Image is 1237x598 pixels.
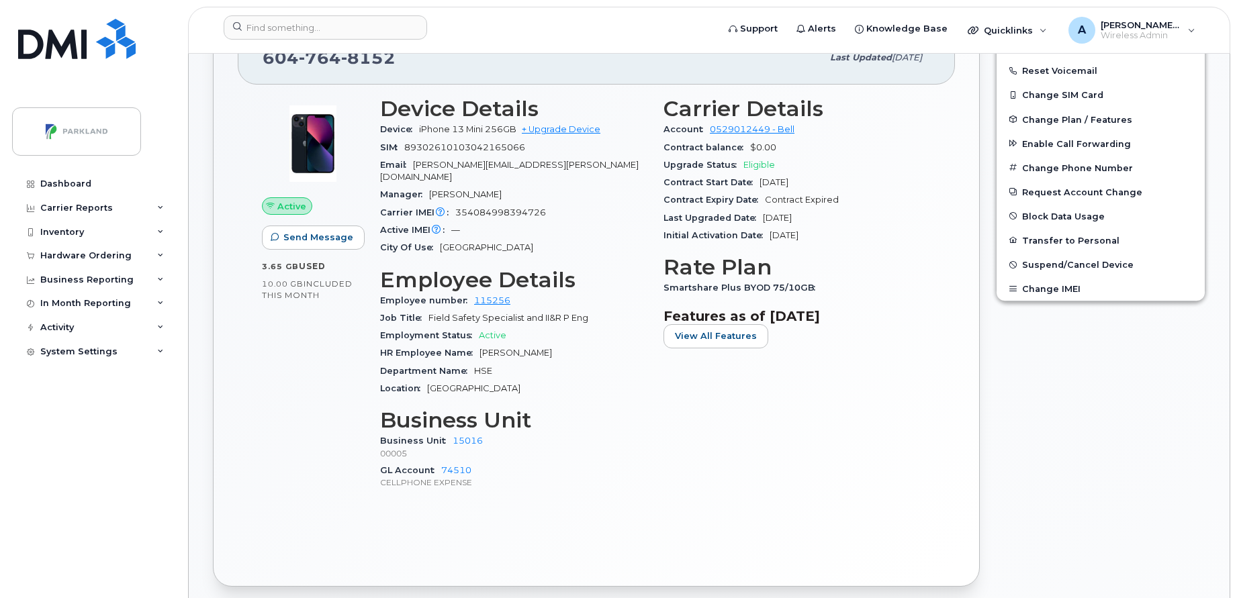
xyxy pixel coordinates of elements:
[262,279,304,289] span: 10.00 GB
[663,97,931,121] h3: Carrier Details
[663,160,743,170] span: Upgrade Status
[427,383,520,393] span: [GEOGRAPHIC_DATA]
[1101,30,1181,41] span: Wireless Admin
[429,189,502,199] span: [PERSON_NAME]
[787,15,845,42] a: Alerts
[1078,22,1086,38] span: A
[663,142,750,152] span: Contract balance
[380,124,419,134] span: Device
[380,313,428,323] span: Job Title
[1059,17,1205,44] div: Abisheik.Thiyagarajan@parkland.ca
[808,22,836,36] span: Alerts
[663,255,931,279] h3: Rate Plan
[262,226,365,250] button: Send Message
[479,330,506,340] span: Active
[380,97,647,121] h3: Device Details
[283,231,353,244] span: Send Message
[277,200,306,213] span: Active
[474,366,492,376] span: HSE
[380,160,413,170] span: Email
[522,124,600,134] a: + Upgrade Device
[997,228,1205,252] button: Transfer to Personal
[997,180,1205,204] button: Request Account Change
[675,330,757,342] span: View All Features
[719,15,787,42] a: Support
[380,366,474,376] span: Department Name
[380,242,440,252] span: City Of Use
[866,22,948,36] span: Knowledge Base
[428,313,588,323] span: Field Safety Specialist and II&R P Eng
[341,48,396,68] span: 8152
[1022,114,1132,124] span: Change Plan / Features
[263,48,396,68] span: 604
[663,230,770,240] span: Initial Activation Date
[958,17,1056,44] div: Quicklinks
[380,348,479,358] span: HR Employee Name
[997,277,1205,301] button: Change IMEI
[380,448,647,459] p: 00005
[380,295,474,305] span: Employee number
[474,295,510,305] a: 115256
[419,124,516,134] span: iPhone 13 Mini 256GB
[997,204,1205,228] button: Block Data Usage
[663,283,822,293] span: Smartshare Plus BYOD 75/10GB
[380,330,479,340] span: Employment Status
[743,160,775,170] span: Eligible
[455,207,546,217] span: 354084998394726
[984,25,1033,36] span: Quicklinks
[770,230,798,240] span: [DATE]
[830,52,892,62] span: Last updated
[273,103,353,184] img: image20231002-3703462-iyyj4m.jpeg
[380,189,429,199] span: Manager
[453,436,483,446] a: 15016
[710,124,794,134] a: 0529012449 - Bell
[262,279,353,301] span: included this month
[997,156,1205,180] button: Change Phone Number
[997,58,1205,83] button: Reset Voicemail
[997,83,1205,107] button: Change SIM Card
[765,195,839,205] span: Contract Expired
[997,252,1205,277] button: Suspend/Cancel Device
[663,124,710,134] span: Account
[380,225,451,235] span: Active IMEI
[380,383,427,393] span: Location
[997,107,1205,132] button: Change Plan / Features
[441,465,471,475] a: 74510
[404,142,525,152] span: 89302610103042165066
[1101,19,1181,30] span: [PERSON_NAME][EMAIL_ADDRESS][PERSON_NAME][DOMAIN_NAME]
[1022,260,1134,270] span: Suspend/Cancel Device
[663,324,768,348] button: View All Features
[380,408,647,432] h3: Business Unit
[479,348,552,358] span: [PERSON_NAME]
[750,142,776,152] span: $0.00
[224,15,427,40] input: Find something...
[380,142,404,152] span: SIM
[663,195,765,205] span: Contract Expiry Date
[663,177,760,187] span: Contract Start Date
[763,213,792,223] span: [DATE]
[380,160,639,182] span: [PERSON_NAME][EMAIL_ADDRESS][PERSON_NAME][DOMAIN_NAME]
[380,268,647,292] h3: Employee Details
[760,177,788,187] span: [DATE]
[380,477,647,488] p: CELLPHONE EXPENSE
[380,465,441,475] span: GL Account
[299,261,326,271] span: used
[262,262,299,271] span: 3.65 GB
[440,242,533,252] span: [GEOGRAPHIC_DATA]
[892,52,922,62] span: [DATE]
[997,132,1205,156] button: Enable Call Forwarding
[380,207,455,217] span: Carrier IMEI
[663,213,763,223] span: Last Upgraded Date
[845,15,957,42] a: Knowledge Base
[451,225,460,235] span: —
[740,22,778,36] span: Support
[380,436,453,446] span: Business Unit
[663,308,931,324] h3: Features as of [DATE]
[1022,138,1131,148] span: Enable Call Forwarding
[299,48,341,68] span: 764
